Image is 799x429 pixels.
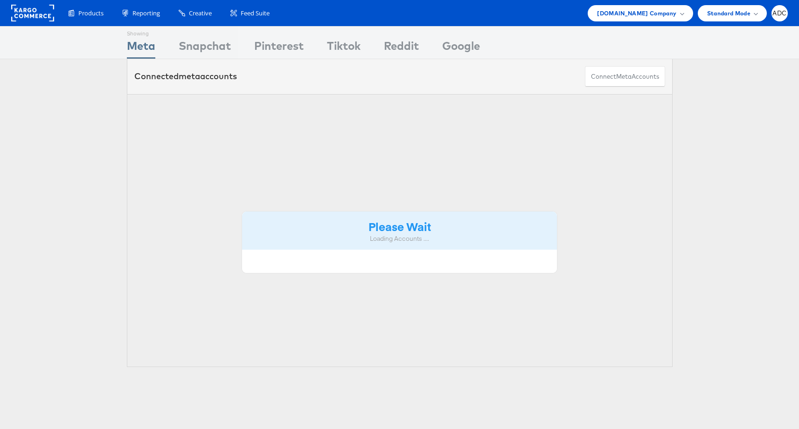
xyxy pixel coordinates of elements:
[179,38,231,59] div: Snapchat
[772,10,786,16] span: ADC
[189,9,212,18] span: Creative
[127,38,155,59] div: Meta
[327,38,361,59] div: Tiktok
[78,9,104,18] span: Products
[597,8,676,18] span: [DOMAIN_NAME] Company
[179,71,200,82] span: meta
[616,72,632,81] span: meta
[249,234,550,243] div: Loading Accounts ....
[384,38,419,59] div: Reddit
[134,70,237,82] div: Connected accounts
[241,9,270,18] span: Feed Suite
[442,38,480,59] div: Google
[132,9,160,18] span: Reporting
[707,8,750,18] span: Standard Mode
[368,218,431,234] strong: Please Wait
[127,27,155,38] div: Showing
[585,66,665,87] button: ConnectmetaAccounts
[254,38,304,59] div: Pinterest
